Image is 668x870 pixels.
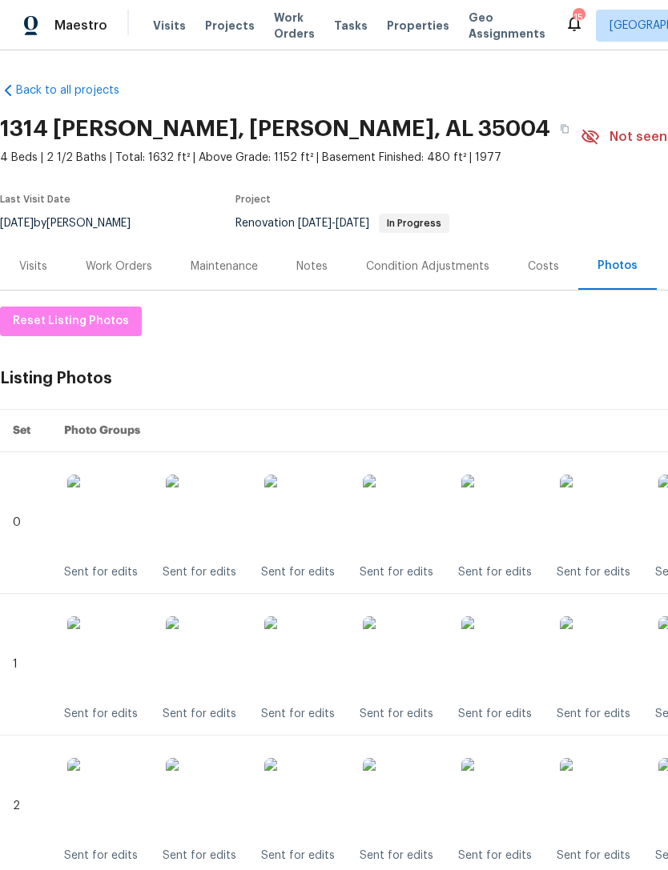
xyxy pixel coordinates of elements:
[153,18,186,34] span: Visits
[458,564,532,580] div: Sent for edits
[573,10,584,26] div: 15
[235,218,449,229] span: Renovation
[557,564,630,580] div: Sent for edits
[557,706,630,722] div: Sent for edits
[163,706,236,722] div: Sent for edits
[298,218,369,229] span: -
[261,848,335,864] div: Sent for edits
[528,259,559,275] div: Costs
[261,564,335,580] div: Sent for edits
[235,194,271,204] span: Project
[163,564,236,580] div: Sent for edits
[334,20,368,31] span: Tasks
[366,259,489,275] div: Condition Adjustments
[261,706,335,722] div: Sent for edits
[557,848,630,864] div: Sent for edits
[360,706,433,722] div: Sent for edits
[86,259,152,275] div: Work Orders
[205,18,255,34] span: Projects
[298,218,332,229] span: [DATE]
[191,259,258,275] div: Maintenance
[458,848,532,864] div: Sent for edits
[64,564,138,580] div: Sent for edits
[54,18,107,34] span: Maestro
[387,18,449,34] span: Properties
[163,848,236,864] div: Sent for edits
[598,258,638,274] div: Photos
[380,219,448,228] span: In Progress
[360,848,433,864] div: Sent for edits
[469,10,545,42] span: Geo Assignments
[360,564,433,580] div: Sent for edits
[274,10,315,42] span: Work Orders
[336,218,369,229] span: [DATE]
[550,114,579,143] button: Copy Address
[19,259,47,275] div: Visits
[64,848,138,864] div: Sent for edits
[64,706,138,722] div: Sent for edits
[13,311,129,331] span: Reset Listing Photos
[458,706,532,722] div: Sent for edits
[296,259,328,275] div: Notes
